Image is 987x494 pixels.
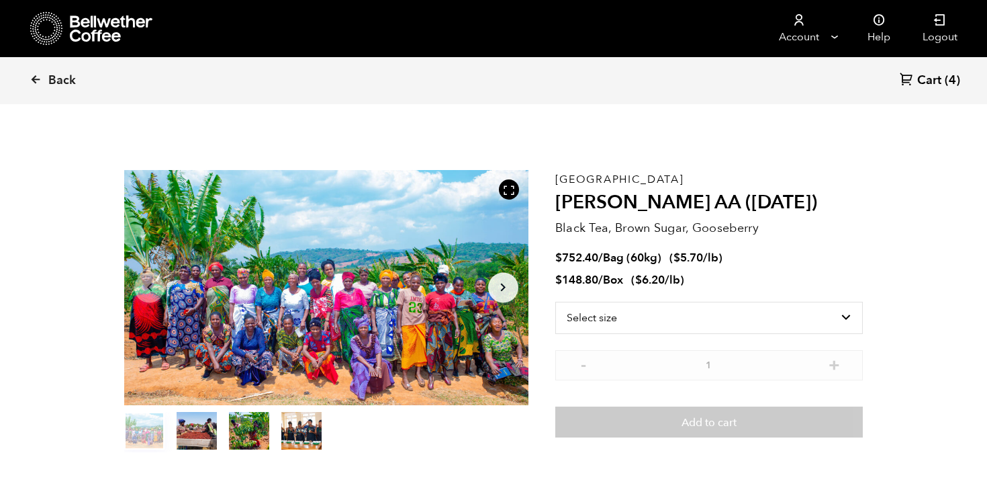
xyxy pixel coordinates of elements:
span: $ [555,272,562,288]
h2: [PERSON_NAME] AA ([DATE]) [555,192,863,214]
button: - [575,357,592,370]
span: Cart [917,73,941,89]
bdi: 6.20 [635,272,665,288]
span: / [598,272,603,288]
span: Box [603,272,623,288]
button: + [826,357,843,370]
span: / [598,250,603,265]
a: Cart (4) [900,72,960,90]
bdi: 5.70 [673,250,703,265]
bdi: 752.40 [555,250,598,265]
p: Black Tea, Brown Sugar, Gooseberry [555,219,863,237]
span: $ [635,272,642,288]
span: ( ) [669,250,722,265]
span: /lb [665,272,680,288]
span: ( ) [631,272,684,288]
button: Add to cart [555,407,863,438]
span: (4) [945,73,960,89]
span: Back [48,73,76,89]
span: Bag (60kg) [603,250,661,265]
span: $ [555,250,562,265]
span: $ [673,250,680,265]
bdi: 148.80 [555,272,598,288]
span: /lb [703,250,718,265]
